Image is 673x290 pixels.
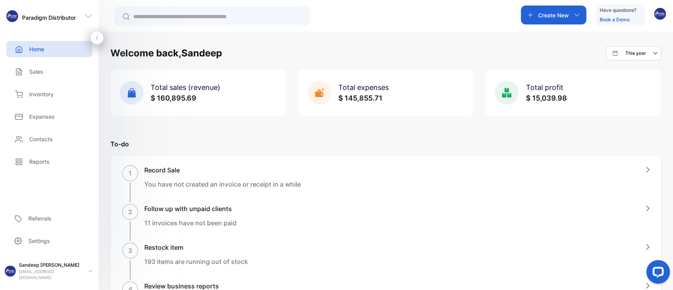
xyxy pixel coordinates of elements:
[29,157,50,166] p: Reports
[29,112,55,121] p: Expenses
[151,94,196,102] span: $ 160,895.69
[28,214,52,223] p: Referrals
[144,243,248,252] h1: Restock item
[606,46,661,60] button: This year
[129,168,132,178] p: 1
[110,46,222,60] h1: Welcome back, Sandeep
[29,67,43,76] p: Sales
[526,83,563,92] span: Total profit
[22,13,76,22] p: Paradigm Distributor
[144,204,237,213] h1: Follow up with unpaid clients
[28,237,50,245] p: Settings
[144,218,237,228] p: 11 invoices have not been paid
[144,165,301,175] h1: Record Sale
[6,10,18,22] img: logo
[29,135,53,143] p: Contacts
[5,266,16,277] img: profile
[144,180,301,189] p: You have not created an invoice or receipt in a while
[640,257,673,290] iframe: LiveChat chat widget
[338,94,382,102] span: $ 145,855.71
[521,6,586,24] button: Create New
[600,17,630,22] a: Book a Demo
[128,246,132,255] p: 3
[29,45,44,53] p: Home
[526,94,567,102] span: $ 15,039.98
[144,257,248,266] p: 193 items are running out of stock
[19,269,82,281] p: [EMAIL_ADDRESS][DOMAIN_NAME]
[128,207,132,217] p: 2
[625,50,646,57] p: This year
[654,8,666,20] img: avatar
[110,139,661,149] p: To-do
[654,6,666,24] button: avatar
[19,262,82,269] p: Sandeep [PERSON_NAME]
[151,83,220,92] span: Total sales (revenue)
[29,90,54,98] p: Inventory
[538,11,569,19] p: Create New
[338,83,389,92] span: Total expenses
[600,6,636,14] p: Have questions?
